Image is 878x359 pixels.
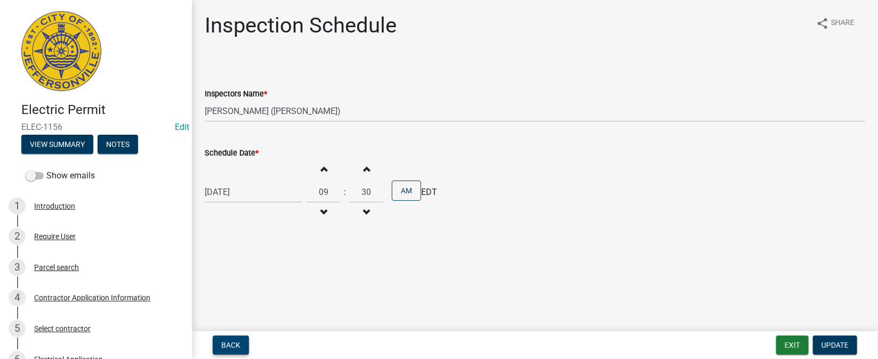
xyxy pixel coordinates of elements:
h1: Inspection Schedule [205,13,397,38]
a: Edit [175,122,189,132]
wm-modal-confirm: Summary [21,141,93,149]
div: 1 [9,198,26,215]
div: Introduction [34,202,75,210]
div: Parcel search [34,264,79,271]
i: share [816,17,829,30]
span: Share [831,17,855,30]
div: 4 [9,289,26,306]
h4: Electric Permit [21,102,183,118]
button: AM [392,181,421,201]
div: 2 [9,228,26,245]
button: shareShare [808,13,863,34]
div: 5 [9,320,26,337]
span: Back [221,341,240,349]
label: Inspectors Name [205,91,267,98]
span: ELEC-1156 [21,122,171,132]
div: Contractor Application Information [34,294,150,301]
img: City of Jeffersonville, Indiana [21,11,101,91]
span: Update [821,341,849,349]
button: Notes [98,135,138,154]
wm-modal-confirm: Notes [98,141,138,149]
wm-modal-confirm: Edit Application Number [175,122,189,132]
button: View Summary [21,135,93,154]
input: Hours [307,181,341,203]
span: EDT [421,186,437,199]
input: mm/dd/yyyy [205,181,302,203]
button: Back [213,336,249,355]
button: Exit [776,336,809,355]
div: 3 [9,259,26,276]
div: Select contractor [34,325,91,332]
div: Require User [34,233,76,240]
div: : [341,186,349,199]
input: Minutes [349,181,383,203]
label: Schedule Date [205,150,259,157]
button: Update [813,336,857,355]
label: Show emails [26,169,95,182]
